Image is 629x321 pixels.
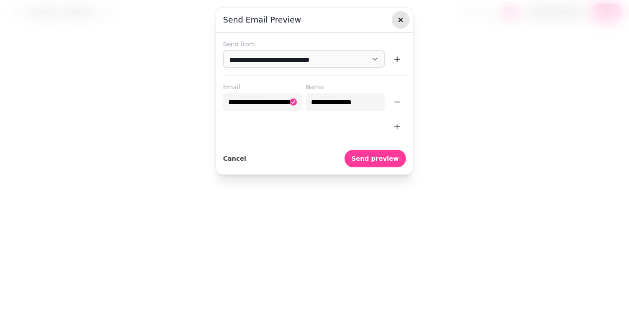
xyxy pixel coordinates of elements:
[306,83,385,91] label: Name
[223,40,406,49] label: Send from
[223,15,406,25] h3: Send email preview
[223,83,302,91] label: Email
[223,155,246,162] span: Cancel
[352,155,399,162] span: Send preview
[345,150,406,167] button: Send preview
[223,150,246,167] button: Cancel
